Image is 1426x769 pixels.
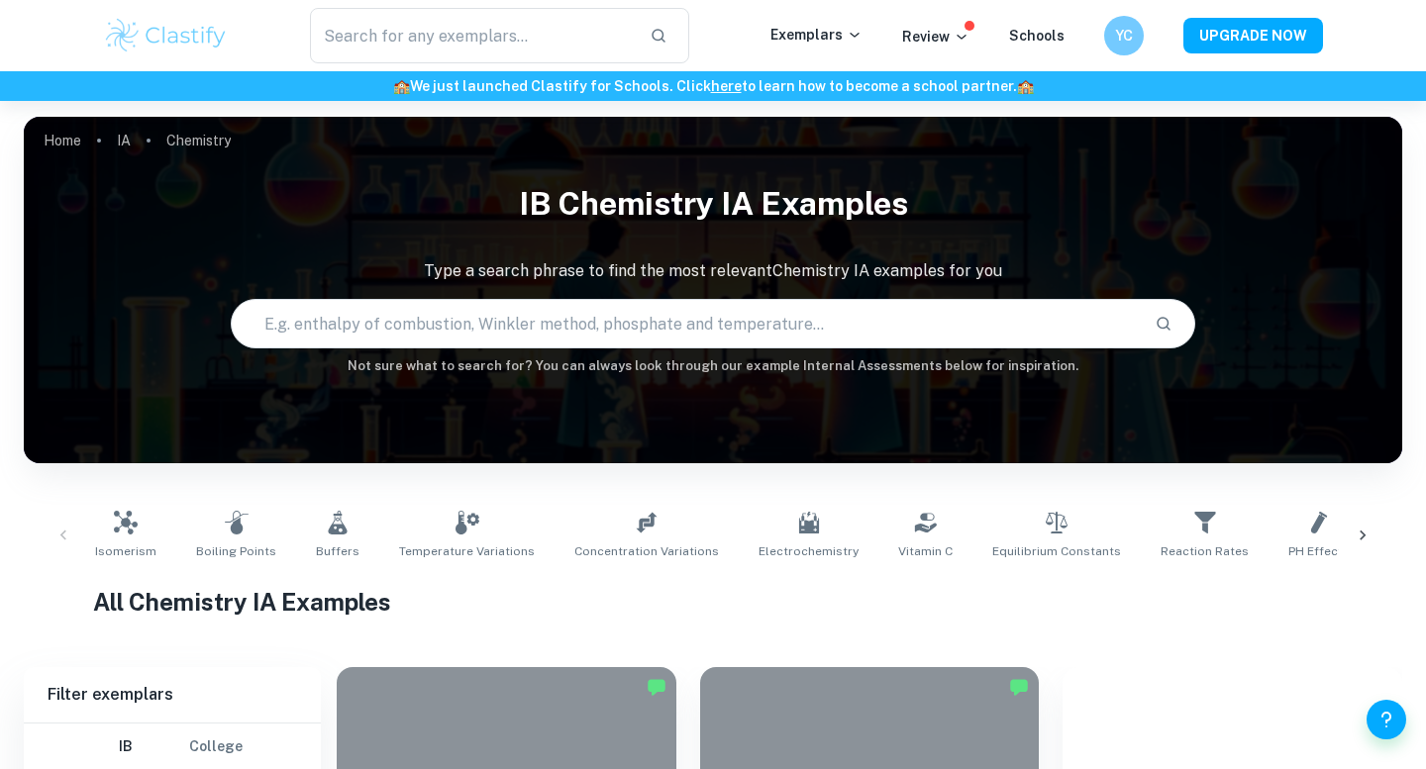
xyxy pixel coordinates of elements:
button: Help and Feedback [1367,700,1406,739]
h6: YC [1113,25,1136,47]
span: Boiling Points [196,542,276,560]
span: Electrochemistry [759,542,859,560]
a: here [711,78,742,94]
span: 🏫 [1017,78,1034,94]
button: YC [1104,16,1144,55]
input: Search for any exemplars... [310,8,634,63]
span: Temperature Variations [399,542,535,560]
img: Marked [1009,677,1029,697]
h6: We just launched Clastify for Schools. Click to learn how to become a school partner. [4,75,1422,97]
span: Concentration Variations [574,542,719,560]
span: Equilibrium Constants [992,542,1121,560]
h1: All Chemistry IA Examples [93,584,1334,620]
button: UPGRADE NOW [1183,18,1323,53]
span: Buffers [316,542,359,560]
h1: IB Chemistry IA examples [24,172,1402,236]
a: IA [117,127,131,154]
a: Home [44,127,81,154]
h6: Not sure what to search for? You can always look through our example Internal Assessments below f... [24,356,1402,376]
a: Schools [1009,28,1065,44]
p: Type a search phrase to find the most relevant Chemistry IA examples for you [24,259,1402,283]
input: E.g. enthalpy of combustion, Winkler method, phosphate and temperature... [232,296,1139,351]
span: Vitamin C [898,542,953,560]
p: Review [902,26,969,48]
img: Marked [647,677,666,697]
p: Exemplars [770,24,863,46]
img: Clastify logo [103,16,229,55]
h6: Filter exemplars [24,667,321,722]
p: Chemistry [166,130,231,151]
span: 🏫 [393,78,410,94]
button: Search [1147,307,1180,340]
span: Isomerism [95,542,156,560]
span: pH Effects [1288,542,1350,560]
span: Reaction Rates [1161,542,1249,560]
